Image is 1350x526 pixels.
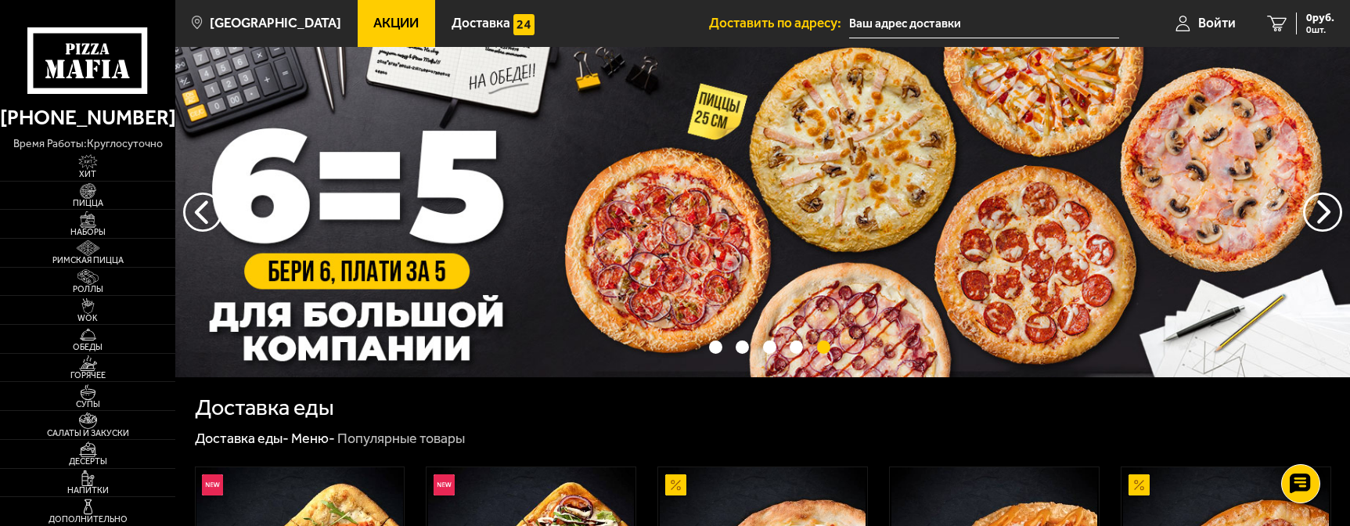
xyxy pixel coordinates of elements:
span: [GEOGRAPHIC_DATA] [210,16,341,30]
img: 15daf4d41897b9f0e9f617042186c801.svg [513,14,535,35]
div: Популярные товары [337,430,465,448]
button: следующий [183,193,222,232]
a: Доставка еды- [195,430,289,447]
span: Акции [373,16,419,30]
input: Ваш адрес доставки [849,9,1119,38]
span: Войти [1198,16,1236,30]
span: 0 шт. [1306,25,1334,34]
button: точки переключения [736,340,749,354]
a: Меню- [291,430,335,447]
img: Новинка [434,474,455,495]
span: 0 руб. [1306,13,1334,23]
h1: Доставка еды [195,396,334,419]
span: Доставить по адресу: [709,16,849,30]
img: Акционный [1129,474,1150,495]
img: Новинка [202,474,223,495]
span: Доставка [452,16,510,30]
button: точки переключения [817,340,830,354]
button: предыдущий [1303,193,1342,232]
button: точки переключения [763,340,776,354]
button: точки переключения [709,340,722,354]
img: Акционный [665,474,686,495]
button: точки переключения [790,340,803,354]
